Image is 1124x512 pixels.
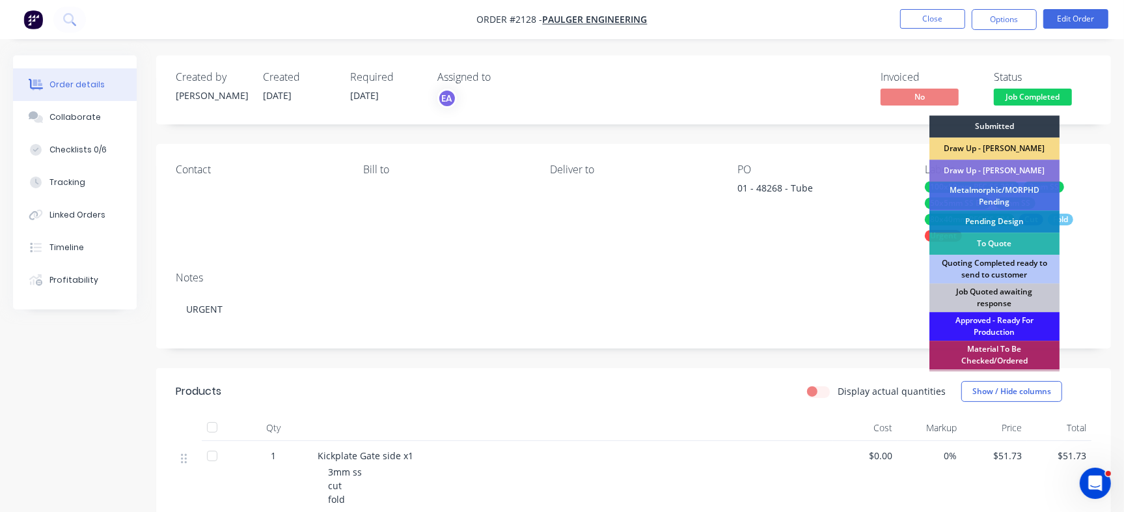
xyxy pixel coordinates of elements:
[49,79,105,91] div: Order details
[49,274,98,286] div: Profitability
[898,415,962,441] div: Markup
[929,182,1060,210] div: Metalmorphic/MORPHD Pending
[737,164,904,176] div: PO
[903,449,957,462] span: 0%
[271,449,276,462] span: 1
[318,449,413,462] span: Kickplate Gate side x1
[925,214,1015,225] div: 80x40mm PFC SS 304
[994,89,1072,108] button: Job Completed
[23,10,43,29] img: Factory
[49,209,105,221] div: Linked Orders
[1027,415,1091,441] div: Total
[176,71,247,83] div: Created by
[925,164,1091,176] div: Labels
[838,449,892,462] span: $0.00
[833,415,898,441] div: Cost
[929,160,1060,182] div: Draw Up - [PERSON_NAME]
[49,177,85,188] div: Tracking
[1043,9,1108,29] button: Edit Order
[961,381,1062,402] button: Show / Hide columns
[972,9,1037,30] button: Options
[263,89,292,102] span: [DATE]
[176,384,221,399] div: Products
[929,312,1060,341] div: Approved - Ready For Production
[13,166,137,199] button: Tracking
[900,9,965,29] button: Close
[929,210,1060,233] div: Pending Design
[929,115,1060,137] div: Submitted
[49,242,84,253] div: Timeline
[13,199,137,231] button: Linked Orders
[737,181,900,199] div: 01 - 48268 - Tube
[994,71,1091,83] div: Status
[13,134,137,166] button: Checklists 0/6
[13,68,137,101] button: Order details
[551,164,717,176] div: Deliver to
[176,164,342,176] div: Contact
[437,89,457,108] button: EA
[968,449,1022,462] span: $51.73
[929,137,1060,160] div: Draw Up - [PERSON_NAME]
[1080,468,1111,499] iframe: Intercom live chat
[477,14,543,26] span: Order #2128 -
[49,111,101,123] div: Collaborate
[543,14,648,26] a: Paulger Engineering
[328,466,362,505] span: 3mm ss cut fold
[350,71,422,83] div: Required
[13,101,137,134] button: Collaborate
[437,71,568,83] div: Assigned to
[176,272,1091,284] div: Notes
[929,341,1060,369] div: Material To Be Checked/Ordered
[350,89,379,102] span: [DATE]
[929,233,1060,255] div: To Quote
[994,89,1072,105] span: Job Completed
[963,415,1027,441] div: Price
[929,255,1060,283] div: Quoting Completed ready to send to customer
[363,164,530,176] div: Bill to
[1032,449,1086,462] span: $51.73
[881,89,959,105] span: No
[838,384,946,398] label: Display actual quantities
[176,89,247,102] div: [PERSON_NAME]
[925,197,991,209] div: 50x5mm SS EA
[263,71,335,83] div: Created
[13,231,137,264] button: Timeline
[929,283,1060,312] div: Job Quoted awaiting response
[929,369,1060,398] div: Material Ordered awaiting delivery
[234,415,312,441] div: Qty
[176,289,1091,329] div: URGENT
[49,144,107,156] div: Checklists 0/6
[1048,214,1073,225] div: Fold
[925,181,1019,193] div: 100x50mm PFC SS 304
[13,264,137,296] button: Profitability
[881,71,978,83] div: Invoiced
[925,230,962,242] div: Urgent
